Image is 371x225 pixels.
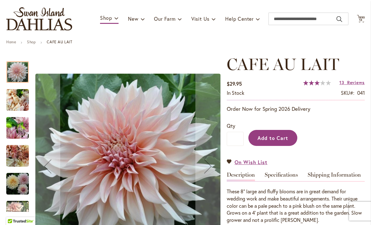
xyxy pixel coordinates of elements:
span: Add to Cart [257,135,289,141]
div: Café Au Lait [6,111,35,139]
span: $29.95 [227,80,242,87]
div: Availability [227,89,244,97]
div: Café Au Lait [6,55,35,83]
div: Detailed Product Info [227,172,365,224]
div: These 8" large and fluffy blooms are in great demand for wedding work and make beautiful arrangem... [227,188,365,224]
img: Café Au Lait [6,145,29,167]
div: Café Au Lait [6,167,35,195]
span: 13 [359,18,363,22]
span: Reviews [347,79,365,85]
span: Shop [100,14,112,21]
a: Description [227,172,255,181]
span: Qty [227,122,235,129]
a: Shop [27,40,36,44]
a: 13 Reviews [339,79,365,85]
div: Café Au Lait [6,83,35,111]
strong: CAFE AU LAIT [47,40,72,44]
div: 041 [357,89,365,97]
div: Next [6,202,29,212]
a: store logo [6,7,72,30]
div: 60% [303,80,331,85]
span: In stock [227,89,244,96]
a: On Wish List [227,158,268,166]
img: Café Au Lait [6,173,29,195]
iframe: Launch Accessibility Center [5,203,22,220]
span: New [128,15,138,22]
a: Home [6,40,16,44]
div: Café Au Lait [6,195,35,222]
span: Visit Us [191,15,209,22]
img: Café Au Lait [6,113,29,143]
a: Shipping Information [308,172,361,181]
button: Add to Cart [248,130,297,146]
img: Café Au Lait [6,85,29,115]
span: Our Farm [154,15,175,22]
p: Order Now for Spring 2026 Delivery [227,105,365,113]
button: 13 [357,15,365,23]
span: On Wish List [235,158,268,166]
a: Specifications [265,172,298,181]
div: Café Au Lait [6,139,35,167]
span: 13 [339,79,344,85]
span: CAFE AU LAIT [227,54,339,74]
strong: SKU [341,89,354,96]
span: Help Center [225,15,254,22]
